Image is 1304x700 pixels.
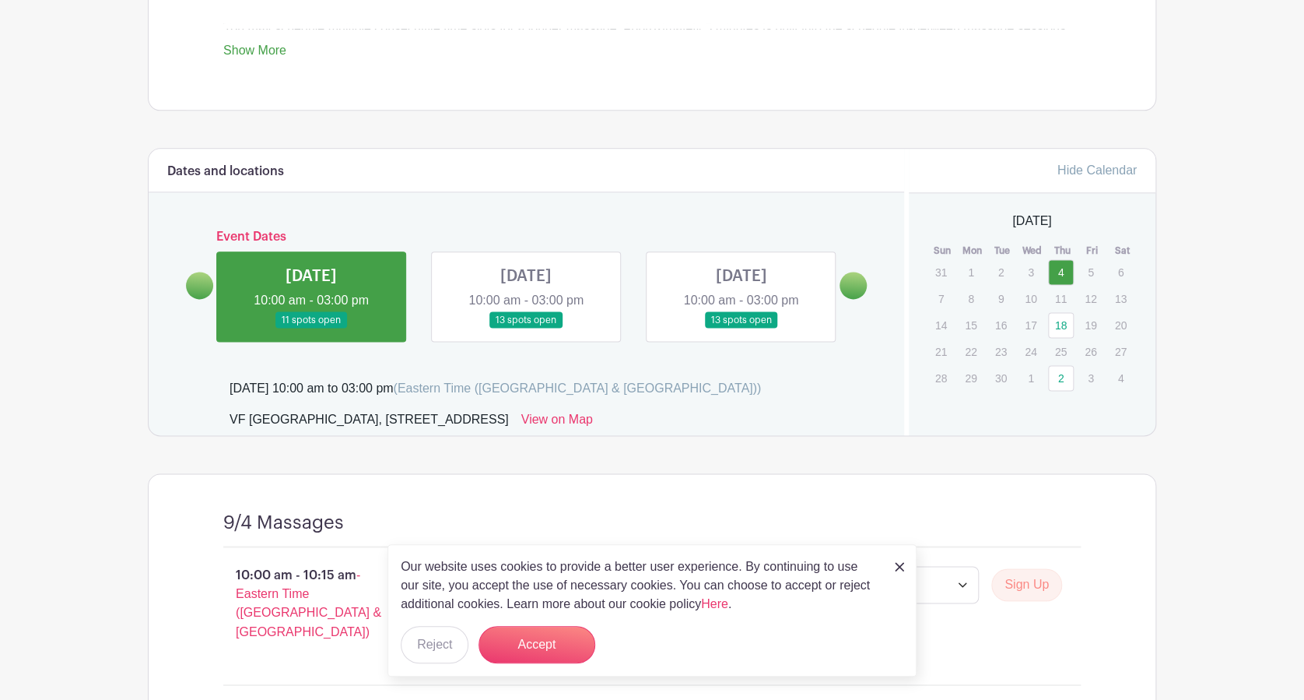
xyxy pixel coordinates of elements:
[928,366,954,390] p: 28
[928,287,954,311] p: 7
[1057,164,1137,177] a: Hide Calendar
[401,558,878,614] p: Our website uses cookies to provide a better user experience. By continuing to use our site, you ...
[928,313,954,337] p: 14
[958,287,983,311] p: 8
[521,410,593,435] a: View on Map
[988,260,1014,284] p: 2
[1017,243,1047,259] th: Wed
[1108,366,1134,390] p: 4
[988,313,1014,337] p: 16
[478,626,595,663] button: Accept
[1018,260,1043,284] p: 3
[1048,339,1074,364] p: 25
[230,379,761,398] div: [DATE] 10:00 am to 03:00 pm
[1018,339,1043,364] p: 24
[1107,243,1137,259] th: Sat
[1078,366,1103,390] p: 3
[1108,287,1134,311] p: 13
[701,597,728,610] a: Here
[1077,243,1107,259] th: Fri
[1048,365,1074,391] a: 2
[401,626,468,663] button: Reject
[1108,260,1134,284] p: 6
[957,243,987,259] th: Mon
[223,44,286,63] a: Show More
[1078,260,1103,284] p: 5
[927,243,958,259] th: Sun
[987,243,1018,259] th: Tue
[1018,287,1043,311] p: 10
[928,260,954,284] p: 31
[988,339,1014,364] p: 23
[1108,313,1134,337] p: 20
[1012,212,1051,230] span: [DATE]
[958,339,983,364] p: 22
[1048,287,1074,311] p: 11
[1018,313,1043,337] p: 17
[1048,312,1074,338] a: 18
[1048,259,1074,285] a: 4
[198,560,426,647] p: 10:00 am - 10:15 am
[1078,287,1103,311] p: 12
[1018,366,1043,390] p: 1
[1047,243,1078,259] th: Thu
[988,287,1014,311] p: 9
[958,260,983,284] p: 1
[991,568,1062,601] button: Sign Up
[230,410,509,435] div: VF [GEOGRAPHIC_DATA], [STREET_ADDRESS]
[167,164,284,179] h6: Dates and locations
[1078,339,1103,364] p: 26
[223,512,344,534] h4: 9/4 Massages
[213,230,840,244] h6: Event Dates
[895,562,904,572] img: close_button-5f87c8562297e5c2d7936805f587ecaba9071eb48480494691a3f1689db116b3.svg
[958,366,983,390] p: 29
[393,382,761,395] span: (Eastern Time ([GEOGRAPHIC_DATA] & [GEOGRAPHIC_DATA]))
[928,339,954,364] p: 21
[988,366,1014,390] p: 30
[1078,313,1103,337] p: 19
[958,313,983,337] p: 15
[1108,339,1134,364] p: 27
